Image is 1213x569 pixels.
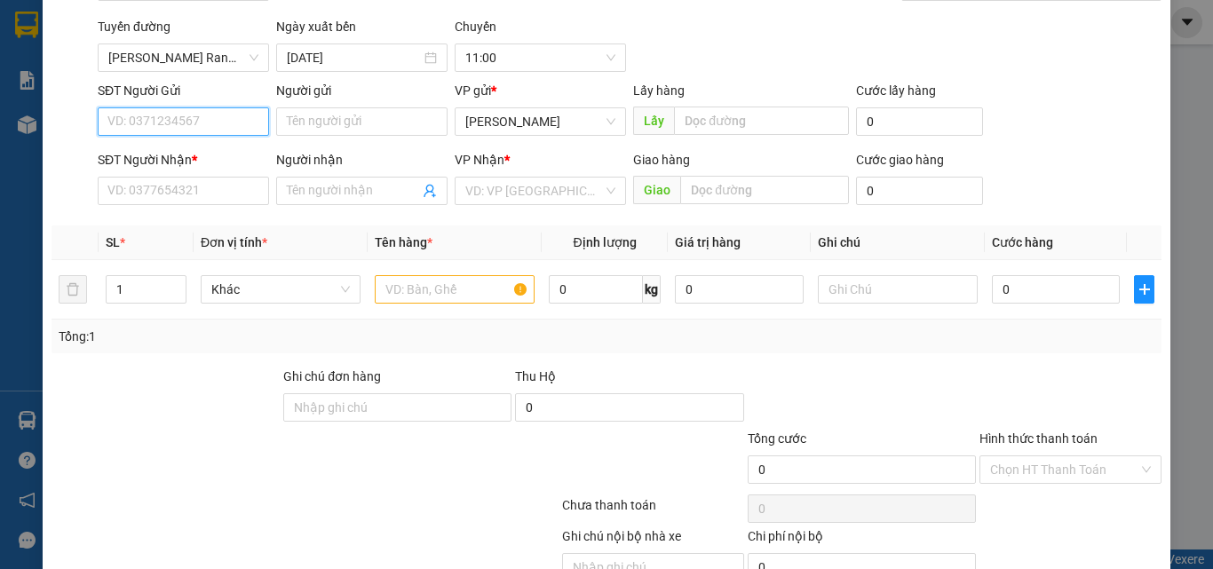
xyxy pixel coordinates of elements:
span: thùng [28,132,64,149]
span: 11:00 [465,44,615,71]
input: Ghi chú đơn hàng [283,393,511,422]
p: Số lượng [87,113,163,130]
label: Cước lấy hàng [856,83,936,98]
div: Ghi chú nội bộ nhà xe [562,526,744,553]
div: Ngày xuất bến [276,17,448,43]
span: 1 [121,132,129,149]
span: SL [106,235,120,249]
div: VP gửi [455,81,626,100]
span: Lấy [633,107,674,135]
p: Cước hàng [165,113,258,130]
button: plus [1134,275,1154,304]
input: Dọc đường [680,176,849,204]
input: 14/08/2025 [287,48,421,67]
div: SĐT Người Gửi [98,81,269,100]
span: [PERSON_NAME] [7,64,115,81]
strong: Nhận: [123,47,259,81]
p: Tên hàng [7,113,84,130]
input: Cước lấy hàng [856,107,983,136]
div: Chưa thanh toán [560,495,746,526]
span: Phan Rang - Nha Trang [108,44,258,71]
span: Định lượng [573,235,636,249]
span: Giao [633,176,680,204]
input: VD: Bàn, Ghế [375,275,535,304]
div: Người gửi [276,81,448,100]
span: Lấy hàng [633,83,685,98]
label: Ghi chú đơn hàng [283,369,381,383]
span: VP Nhận [455,153,504,167]
span: VP 23/10 [GEOGRAPHIC_DATA] [123,47,259,81]
span: kg [643,275,661,304]
span: Giao hàng [633,153,690,167]
div: SĐT Người Nhận [98,150,269,170]
span: Tên hàng [375,235,432,249]
strong: Gửi: [7,47,115,81]
span: Cước hàng [992,235,1053,249]
span: Tổng cước [748,431,806,446]
input: 0 [675,275,803,304]
span: user-add [423,184,437,198]
span: Khác [211,276,350,303]
span: Đơn vị tính [201,235,267,249]
input: Ghi Chú [818,275,978,304]
span: plus [1135,282,1154,296]
span: 30000 [193,132,233,149]
div: Chuyến [455,17,626,43]
div: Chi phí nội bộ [748,526,976,553]
input: Dọc đường [674,107,849,135]
span: 0936709369 [123,83,202,100]
label: Cước giao hàng [856,153,944,167]
label: Hình thức thanh toán [979,431,1098,446]
span: Thu Hộ [515,369,556,383]
input: Cước giao hàng [856,177,983,205]
strong: Nhà xe Đức lộc [59,10,206,35]
div: Người nhận [276,150,448,170]
th: Ghi chú [811,225,985,260]
span: VP Phan Rang [465,108,615,135]
button: delete [59,275,87,304]
div: Tổng: 1 [59,327,470,346]
span: Giá trị hàng [675,235,741,249]
div: Tuyến đường [98,17,269,43]
span: 0901686147 [7,83,87,100]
